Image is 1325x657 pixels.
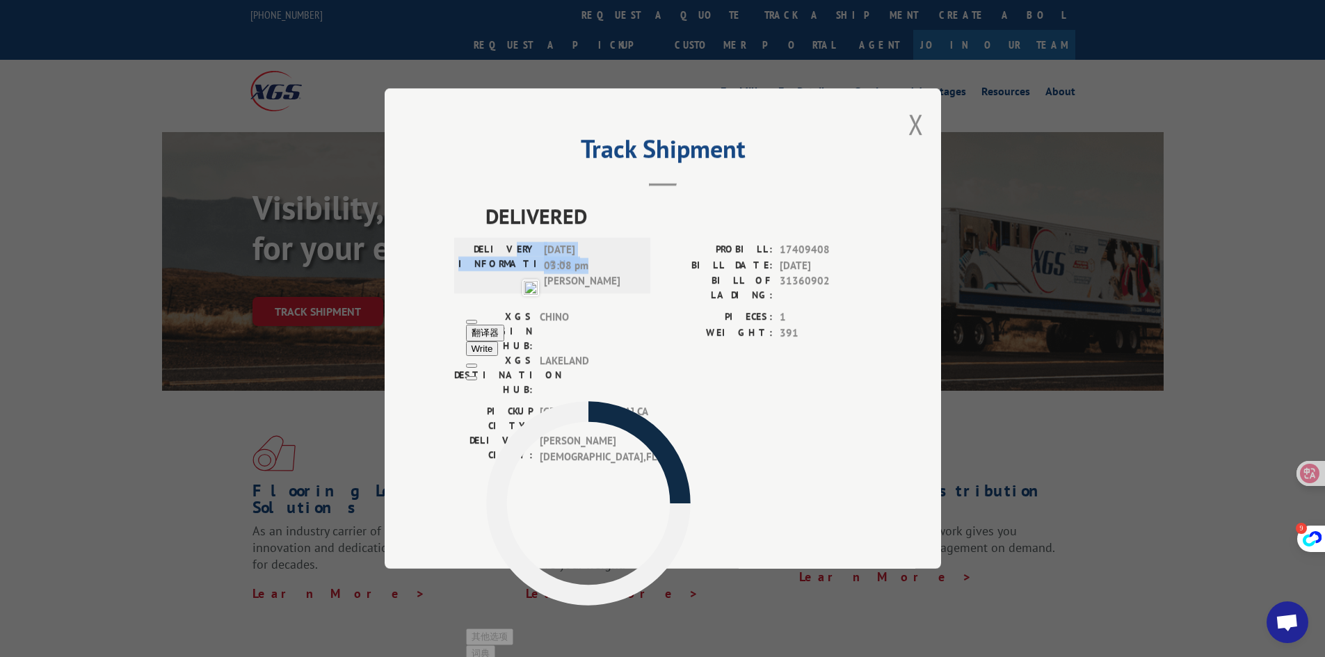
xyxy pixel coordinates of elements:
[780,242,872,258] span: 17409408
[663,242,773,258] label: PROBILL:
[544,242,638,289] span: [DATE] 03:08 pm [PERSON_NAME]
[454,404,533,433] label: PICKUP CITY:
[908,106,924,143] button: Close modal
[1267,601,1308,643] a: Open chat
[454,139,872,165] h2: Track Shipment
[540,309,634,353] span: CHINO
[663,309,773,325] label: PIECES:
[458,242,537,289] label: DELIVERY INFORMATION:
[780,273,872,302] span: 31360902
[454,433,533,464] label: DELIVERY CITY:
[780,309,872,325] span: 1
[663,325,773,341] label: WEIGHT:
[454,353,533,397] label: XGS DESTINATION HUB:
[454,309,533,353] label: XGS ORIGIN HUB:
[663,258,773,274] label: BILL DATE:
[780,258,872,274] span: [DATE]
[780,325,872,341] span: 391
[663,273,773,302] label: BILL OF LADING:
[485,200,872,232] span: DELIVERED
